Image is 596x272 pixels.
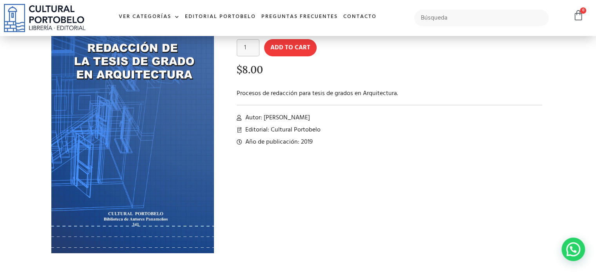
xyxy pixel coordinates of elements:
span: 0 [580,7,586,14]
div: Contactar por WhatsApp [562,238,585,261]
input: Búsqueda [414,10,549,26]
input: Product quantity [237,39,259,56]
a: 0 [573,10,584,21]
p: Procesos de redacción para tesis de grados en Arquitectura. [237,89,543,98]
a: Ver Categorías [116,9,182,25]
span: $ [237,63,242,76]
button: Add to cart [264,39,317,56]
a: Preguntas frecuentes [259,9,341,25]
span: Autor: [PERSON_NAME] [243,113,310,122]
span: Editorial: Cultural Portobelo [243,125,321,135]
a: Editorial Portobelo [182,9,259,25]
a: Contacto [341,9,379,25]
bdi: 8.00 [237,63,263,76]
span: Año de publicación: 2019 [243,137,313,147]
